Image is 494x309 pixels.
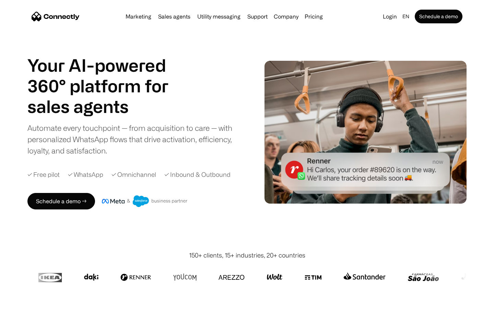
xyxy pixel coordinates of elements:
[380,12,400,21] a: Login
[14,297,41,307] ul: Language list
[195,14,243,19] a: Utility messaging
[245,14,270,19] a: Support
[123,14,154,19] a: Marketing
[164,170,231,179] div: ✓ Inbound & Outbound
[27,55,185,96] h1: Your AI-powered 360° platform for
[402,12,409,21] div: en
[155,14,193,19] a: Sales agents
[7,296,41,307] aside: Language selected: English
[189,251,305,260] div: 150+ clients, 15+ industries, 20+ countries
[68,170,103,179] div: ✓ WhatsApp
[27,193,95,209] a: Schedule a demo →
[27,122,244,156] div: Automate every touchpoint — from acquisition to care — with personalized WhatsApp flows that driv...
[27,170,60,179] div: ✓ Free pilot
[102,195,188,207] img: Meta and Salesforce business partner badge.
[415,10,462,23] a: Schedule a demo
[274,12,298,21] div: Company
[111,170,156,179] div: ✓ Omnichannel
[302,14,326,19] a: Pricing
[27,96,185,117] h1: sales agents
